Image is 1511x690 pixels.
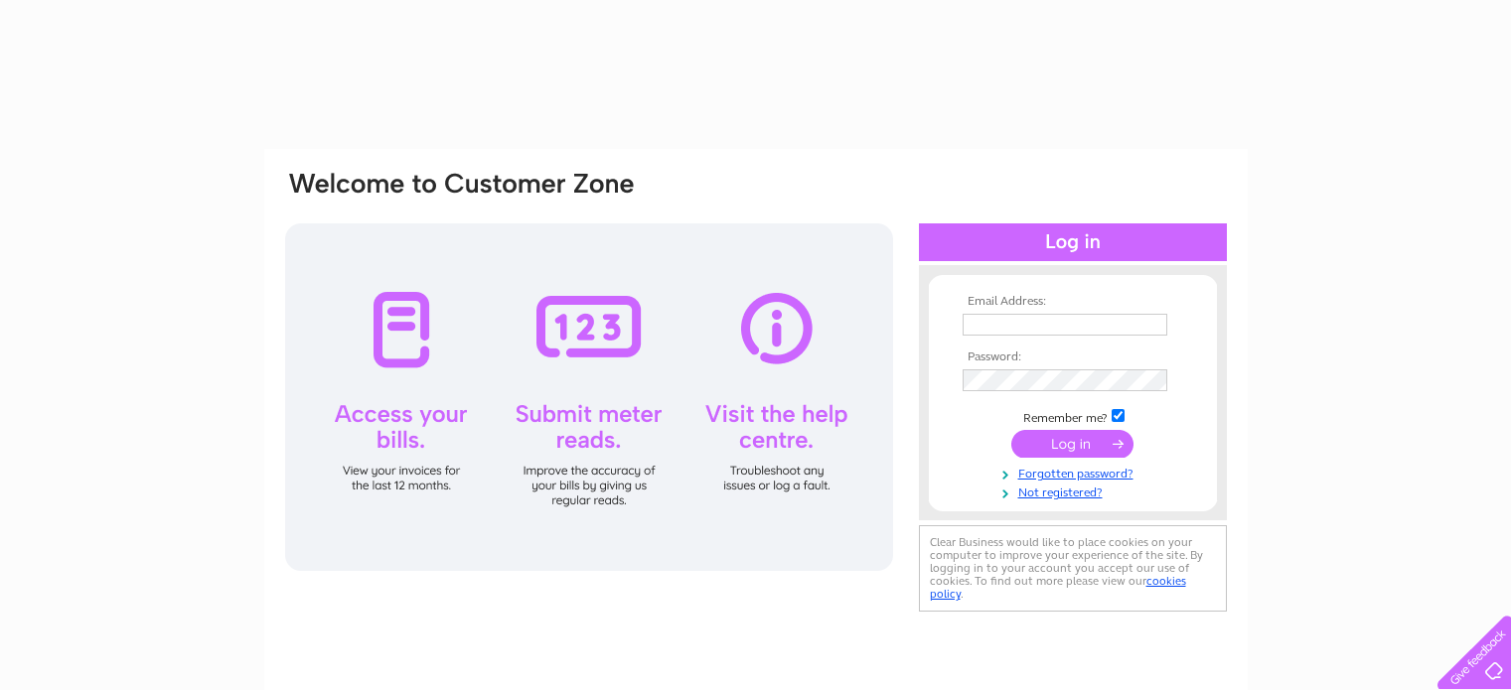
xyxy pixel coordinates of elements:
a: Not registered? [963,482,1188,500]
td: Remember me? [958,406,1188,426]
th: Email Address: [958,295,1188,309]
a: cookies policy [930,574,1186,601]
div: Clear Business would like to place cookies on your computer to improve your experience of the sit... [919,525,1227,612]
input: Submit [1011,430,1133,458]
a: Forgotten password? [963,463,1188,482]
th: Password: [958,350,1188,364]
